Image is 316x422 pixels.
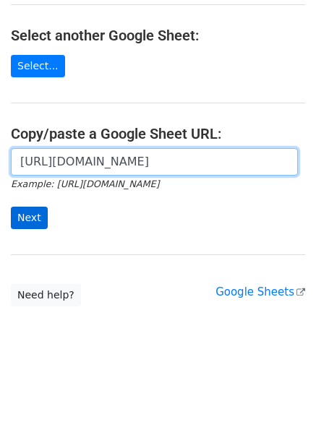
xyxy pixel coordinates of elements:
small: Example: [URL][DOMAIN_NAME] [11,178,159,189]
h4: Copy/paste a Google Sheet URL: [11,125,305,142]
input: Next [11,207,48,229]
a: Google Sheets [215,285,305,298]
input: Paste your Google Sheet URL here [11,148,298,176]
h4: Select another Google Sheet: [11,27,305,44]
a: Need help? [11,284,81,306]
iframe: Chat Widget [244,353,316,422]
a: Select... [11,55,65,77]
